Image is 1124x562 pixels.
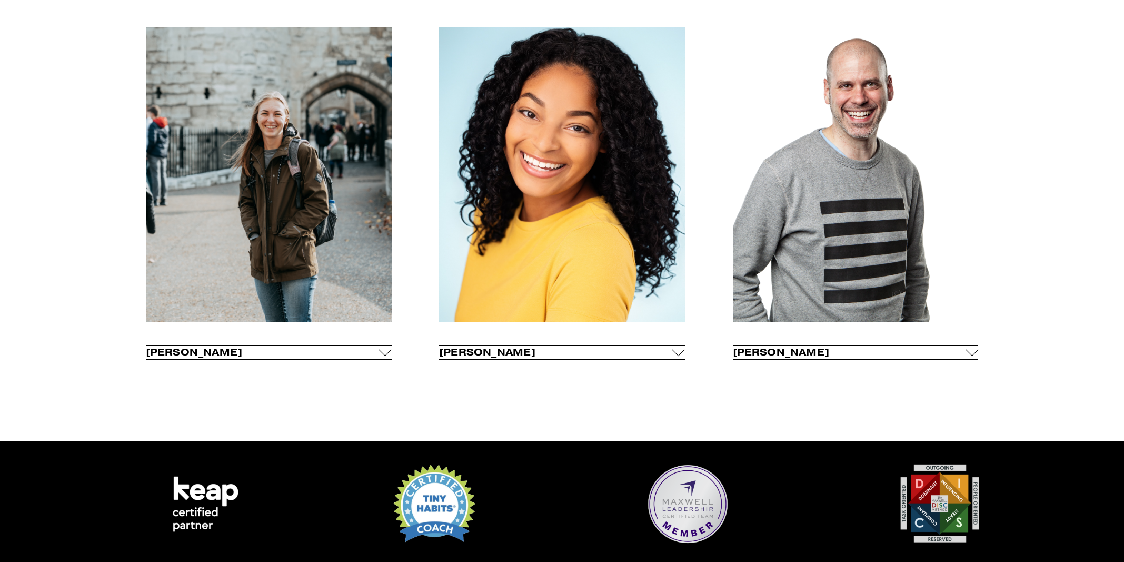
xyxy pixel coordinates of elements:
span: [PERSON_NAME] [439,346,672,358]
span: [PERSON_NAME] [146,346,379,358]
button: [PERSON_NAME] [146,346,392,359]
button: [PERSON_NAME] [733,346,979,359]
span: [PERSON_NAME] [733,346,966,358]
button: [PERSON_NAME] [439,346,685,359]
